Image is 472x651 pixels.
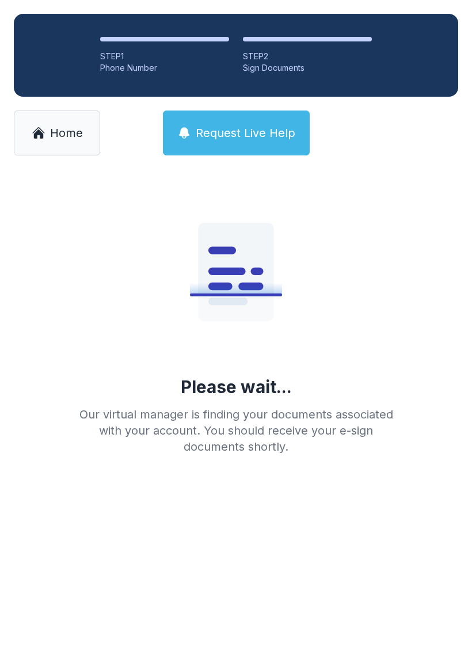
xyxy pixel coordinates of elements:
div: STEP 1 [100,51,229,62]
span: Home [50,125,83,141]
div: STEP 2 [243,51,372,62]
div: Sign Documents [243,62,372,74]
div: Please wait... [181,376,292,397]
div: Our virtual manager is finding your documents associated with your account. You should receive yo... [70,406,402,455]
div: Phone Number [100,62,229,74]
span: Request Live Help [196,125,295,141]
